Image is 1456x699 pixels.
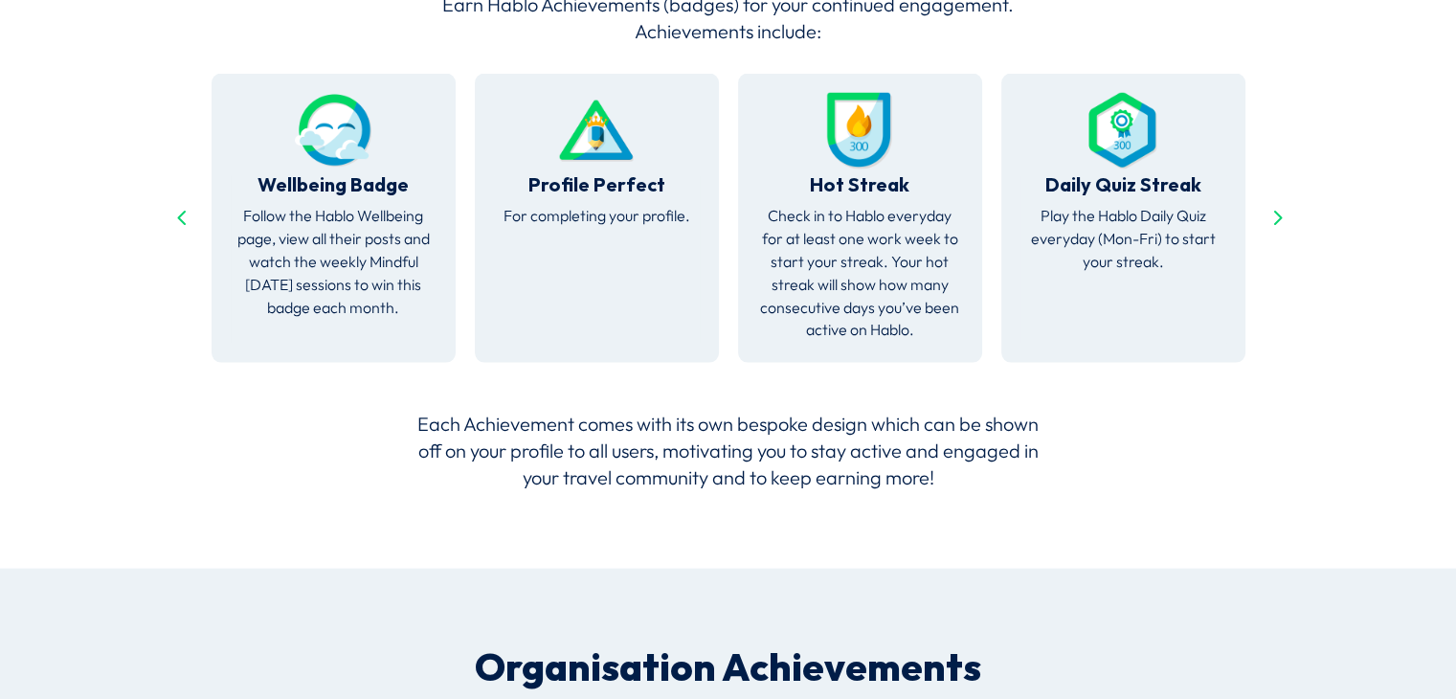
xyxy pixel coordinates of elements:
p: Organisation Achievements [472,646,985,692]
p: Check in to Hablo everyday for at least one work week to start your streak. Your hot streak will ... [757,205,963,342]
h4: Daily Quiz Streak [1020,176,1226,205]
h4: Wellbeing Badge [231,176,437,205]
p: Each Achievement comes with its own bespoke design which can be shown off on your profile to all ... [417,411,1040,491]
p: Play the Hablo Daily Quiz everyday (Mon-Fri) to start your streak. [1020,205,1226,273]
div: Previous slide [166,203,196,234]
p: For completing your profile. [494,205,700,228]
div: Next slide [1261,203,1291,234]
h4: Hot Streak [757,176,963,205]
h4: Profile Perfect [494,176,700,205]
p: Follow the Hablo Wellbeing page, view all their posts and watch the weekly Mindful [DATE] session... [231,205,437,319]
